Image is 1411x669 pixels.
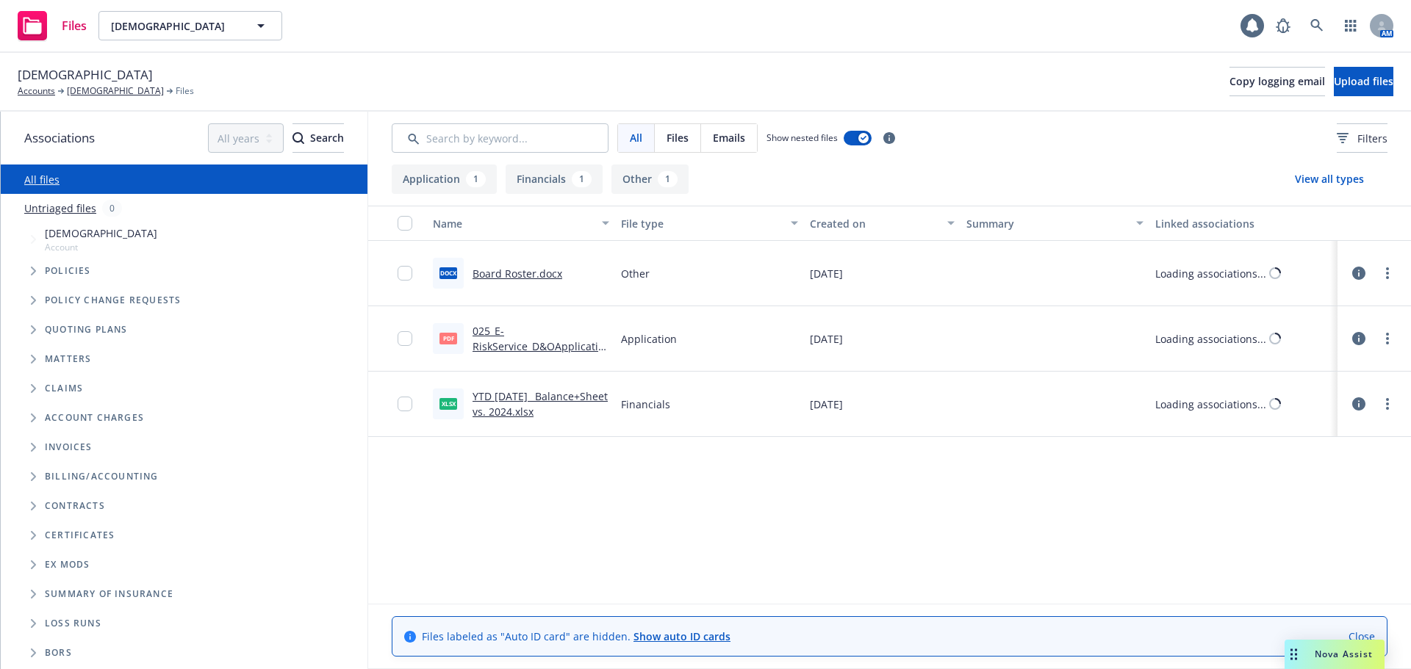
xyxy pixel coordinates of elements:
button: Created on [804,206,961,241]
a: Board Roster.docx [473,267,562,281]
a: Files [12,5,93,46]
span: [DATE] [810,266,843,281]
span: Financials [621,397,670,412]
div: File type [621,216,781,231]
input: Select all [398,216,412,231]
span: pdf [439,333,457,344]
div: Search [292,124,344,152]
button: SearchSearch [292,123,344,153]
div: Loading associations... [1155,331,1266,347]
span: Certificates [45,531,115,540]
button: Name [427,206,615,241]
button: View all types [1271,164,1387,194]
a: Close [1349,629,1375,644]
button: Linked associations [1149,206,1338,241]
button: [DEMOGRAPHIC_DATA] [98,11,282,40]
button: Financials [506,164,603,194]
button: Application [392,164,497,194]
button: Nova Assist [1285,640,1385,669]
div: Folder Tree Example [1,462,367,668]
div: Loading associations... [1155,397,1266,412]
a: YTD [DATE] _Balance+Sheet vs. 2024.xlsx [473,389,608,419]
a: more [1379,330,1396,347]
input: Toggle Row Selected [398,331,412,346]
button: Filters [1337,123,1387,153]
span: Billing/Accounting [45,472,159,481]
span: docx [439,267,457,278]
div: Created on [810,216,939,231]
button: Copy logging email [1229,67,1325,96]
span: [DATE] [810,397,843,412]
a: Switch app [1336,11,1365,40]
a: Show auto ID cards [633,629,730,643]
span: Nova Assist [1315,648,1373,660]
span: Policy change requests [45,296,181,305]
button: Other [611,164,689,194]
div: 1 [658,171,678,187]
a: All files [24,173,60,187]
div: Drag to move [1285,640,1303,669]
span: Ex Mods [45,560,90,569]
div: Tree Example [1,223,367,462]
svg: Search [292,132,304,144]
input: Toggle Row Selected [398,266,412,281]
div: Name [433,216,593,231]
span: [DEMOGRAPHIC_DATA] [18,65,153,84]
span: Matters [45,355,91,364]
button: Summary [961,206,1149,241]
span: Claims [45,384,83,393]
span: Files labeled as "Auto ID card" are hidden. [422,629,730,644]
span: Invoices [45,443,93,452]
a: more [1379,395,1396,413]
span: [DEMOGRAPHIC_DATA] [45,225,157,241]
span: Summary of insurance [45,590,173,599]
input: Toggle Row Selected [398,397,412,411]
span: Other [621,266,650,281]
span: Quoting plans [45,325,128,334]
span: Account charges [45,413,144,422]
a: Report a Bug [1268,11,1298,40]
span: Files [176,84,194,98]
span: Application [621,331,677,347]
span: xlsx [439,398,457,409]
span: BORs [45,648,72,657]
a: [DEMOGRAPHIC_DATA] [67,84,164,98]
span: Files [62,20,87,32]
span: All [630,130,642,145]
input: Search by keyword... [392,123,608,153]
a: more [1379,264,1396,282]
div: 1 [466,171,486,187]
span: Filters [1337,131,1387,146]
span: Filters [1357,131,1387,146]
span: Contracts [45,502,105,510]
span: Account [45,241,157,253]
div: 0 [102,200,122,217]
span: [DATE] [810,331,843,347]
span: Emails [713,130,745,145]
div: 1 [572,171,592,187]
span: Policies [45,267,91,275]
span: Show nested files [766,131,838,144]
span: Copy logging email [1229,74,1325,88]
span: Loss Runs [45,619,101,628]
a: Untriaged files [24,200,96,216]
button: File type [615,206,803,241]
span: Upload files [1334,74,1393,88]
div: Linked associations [1155,216,1332,231]
span: Files [667,130,689,145]
a: Search [1302,11,1332,40]
span: Associations [24,129,95,148]
span: [DEMOGRAPHIC_DATA] [111,18,238,34]
a: Accounts [18,84,55,98]
div: Loading associations... [1155,266,1266,281]
button: Upload files [1334,67,1393,96]
div: Summary [966,216,1127,231]
a: 025_E-RiskService_D&OApplication - Final-signatures.pdf [473,324,604,369]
